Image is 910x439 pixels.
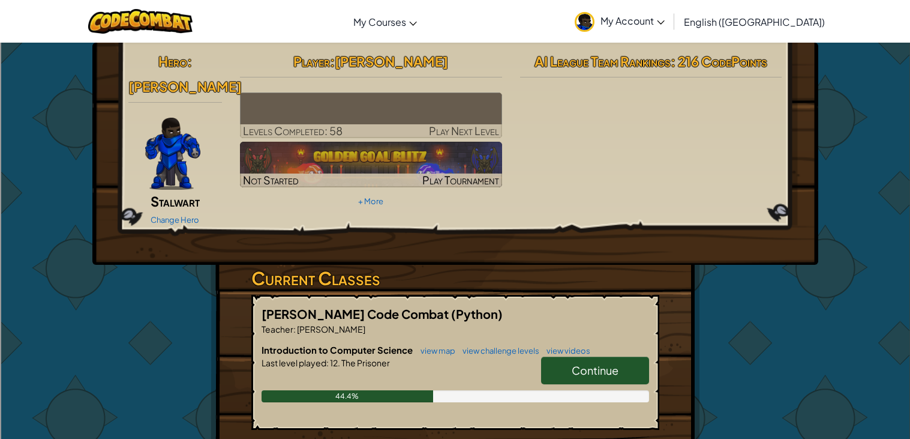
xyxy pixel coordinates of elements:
[88,9,193,34] img: CodeCombat logo
[569,2,671,40] a: My Account
[353,16,406,28] span: My Courses
[575,12,594,32] img: avatar
[678,5,831,38] a: English ([GEOGRAPHIC_DATA])
[684,16,825,28] span: English ([GEOGRAPHIC_DATA])
[347,5,423,38] a: My Courses
[600,14,665,27] span: My Account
